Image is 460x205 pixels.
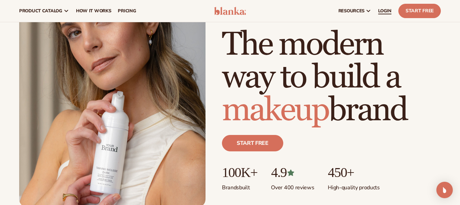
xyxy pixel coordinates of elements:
[378,8,391,14] span: LOGIN
[398,4,441,18] a: Start Free
[271,180,314,191] p: Over 400 reviews
[214,7,246,15] img: logo
[338,8,364,14] span: resources
[271,165,314,180] p: 4.9
[328,180,380,191] p: High-quality products
[222,135,283,151] a: Start free
[328,165,380,180] p: 450+
[76,8,111,14] span: How It Works
[222,90,328,130] span: makeup
[436,182,453,198] div: Open Intercom Messenger
[222,180,257,191] p: Brands built
[118,8,136,14] span: pricing
[222,165,257,180] p: 100K+
[222,28,441,127] h1: The modern way to build a brand
[19,8,62,14] span: product catalog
